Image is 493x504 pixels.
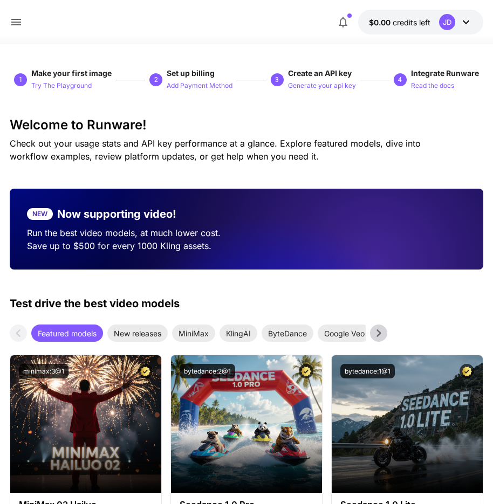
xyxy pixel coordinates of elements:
[10,295,180,312] p: Test drive the best video models
[31,81,92,91] p: Try The Playground
[154,75,158,85] p: 2
[262,325,313,342] div: ByteDance
[172,325,215,342] div: MiniMax
[275,75,279,85] p: 3
[288,79,356,92] button: Generate your api key
[393,18,430,27] span: credits left
[398,75,402,85] p: 4
[32,209,47,219] p: NEW
[171,355,322,493] img: alt
[318,325,371,342] div: Google Veo
[340,364,395,378] button: bytedance:1@1
[107,325,168,342] div: New releases
[31,328,103,339] span: Featured models
[288,81,356,91] p: Generate your api key
[220,325,257,342] div: KlingAI
[262,328,313,339] span: ByteDance
[27,226,229,239] p: Run the best video models, at much lower cost.
[411,81,454,91] p: Read the docs
[10,138,421,162] span: Check out your usage stats and API key performance at a glance. Explore featured models, dive int...
[288,68,352,78] span: Create an API key
[31,68,112,78] span: Make your first image
[10,355,161,493] img: alt
[172,328,215,339] span: MiniMax
[299,364,313,378] button: Certified Model – Vetted for best performance and includes a commercial license.
[138,364,153,378] button: Certified Model – Vetted for best performance and includes a commercial license.
[31,79,92,92] button: Try The Playground
[57,206,176,222] p: Now supporting video!
[220,328,257,339] span: KlingAI
[31,325,103,342] div: Featured models
[27,239,229,252] p: Save up to $500 for every 1000 Kling assets.
[19,364,69,378] button: minimax:3@1
[167,81,232,91] p: Add Payment Method
[439,14,455,30] div: JD
[369,18,393,27] span: $0.00
[10,118,483,133] h3: Welcome to Runware!
[19,75,23,85] p: 1
[411,79,454,92] button: Read the docs
[411,68,479,78] span: Integrate Runware
[318,328,371,339] span: Google Veo
[180,364,235,378] button: bytedance:2@1
[332,355,483,493] img: alt
[107,328,168,339] span: New releases
[167,79,232,92] button: Add Payment Method
[460,364,474,378] button: Certified Model – Vetted for best performance and includes a commercial license.
[358,10,483,34] button: $0.00JD
[167,68,215,78] span: Set up billing
[369,17,430,28] div: $0.00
